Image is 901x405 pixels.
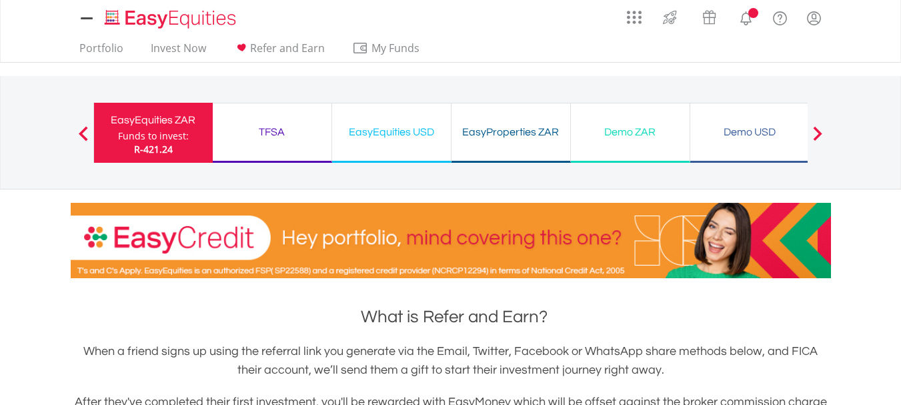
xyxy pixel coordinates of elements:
span: R-421.24 [134,143,173,155]
a: Vouchers [690,3,729,28]
a: Portfolio [74,41,129,62]
div: Demo ZAR [579,123,682,141]
div: EasyEquities ZAR [102,111,205,129]
button: Previous [70,133,97,146]
div: Demo USD [698,123,801,141]
img: EasyCredit Promotion Banner [71,203,831,278]
div: Funds to invest: [118,129,189,143]
h3: When a friend signs up using the referral link you generate via the Email, Twitter, Facebook or W... [71,342,831,380]
a: Home page [99,3,241,30]
div: EasyProperties ZAR [460,123,562,141]
span: Refer and Earn [250,41,325,55]
a: Refer and Earn [228,41,330,62]
div: EasyEquities USD [340,123,443,141]
img: vouchers-v2.svg [698,7,720,28]
a: FAQ's and Support [763,3,797,30]
span: My Funds [352,39,439,57]
img: grid-menu-icon.svg [627,10,642,25]
a: Invest Now [145,41,211,62]
img: thrive-v2.svg [659,7,681,28]
a: My Profile [797,3,831,33]
a: Notifications [729,3,763,30]
img: EasyEquities_Logo.png [102,8,241,30]
div: TFSA [221,123,323,141]
span: What is Refer and Earn? [361,308,548,326]
button: Next [804,133,831,146]
a: AppsGrid [618,3,650,25]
